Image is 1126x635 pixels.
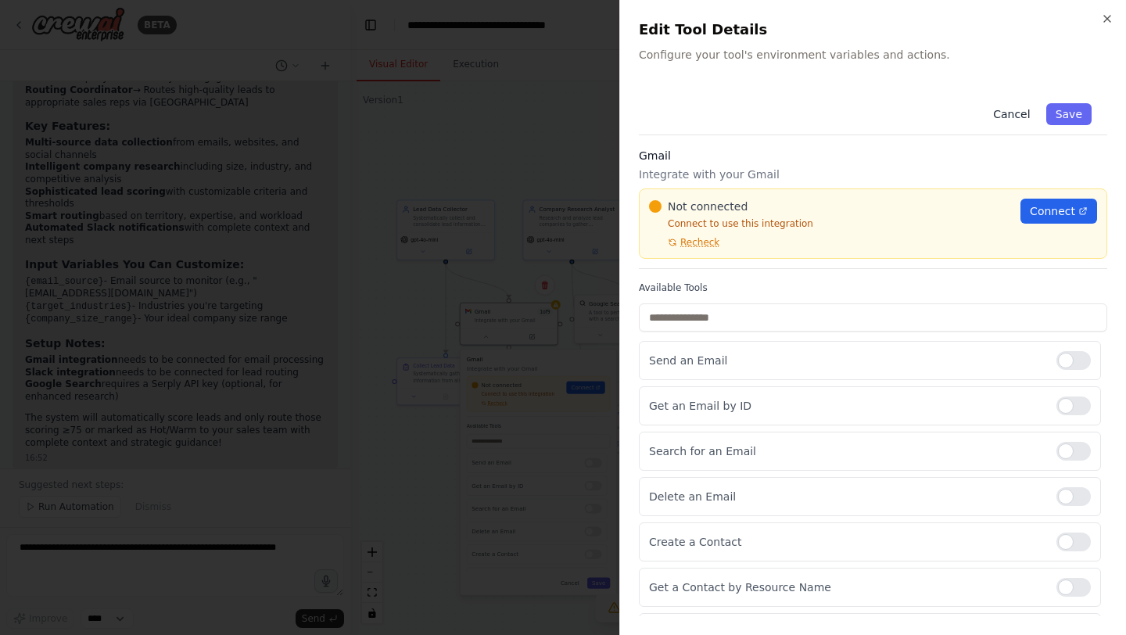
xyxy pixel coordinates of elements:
p: Connect to use this integration [649,217,1011,230]
button: Cancel [984,103,1039,125]
p: Create a Contact [649,534,1044,550]
p: Send an Email [649,353,1044,368]
h3: Gmail [639,148,1107,163]
p: Get a Contact by Resource Name [649,579,1044,595]
h2: Edit Tool Details [639,19,1107,41]
label: Available Tools [639,282,1107,294]
p: Configure your tool's environment variables and actions. [639,47,1107,63]
button: Save [1046,103,1092,125]
p: Get an Email by ID [649,398,1044,414]
span: Not connected [668,199,748,214]
span: Recheck [680,236,719,249]
button: Recheck [649,236,719,249]
p: Delete an Email [649,489,1044,504]
p: Integrate with your Gmail [639,167,1107,182]
p: Search for an Email [649,443,1044,459]
a: Connect [1020,199,1097,224]
span: Connect [1030,203,1075,219]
